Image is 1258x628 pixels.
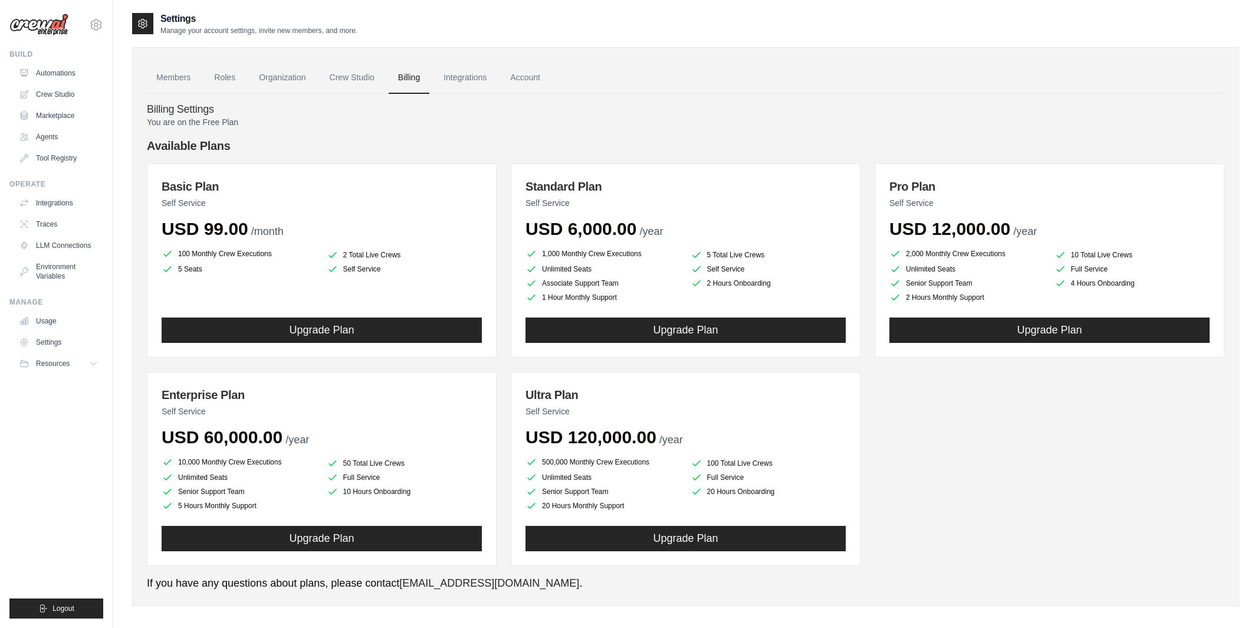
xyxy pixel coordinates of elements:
[525,472,681,483] li: Unlimited Seats
[525,178,846,195] h3: Standard Plan
[327,263,482,275] li: Self Service
[147,62,200,94] a: Members
[14,354,103,373] button: Resources
[160,26,357,35] p: Manage your account settings, invite new members, and more.
[14,106,103,125] a: Marketplace
[327,249,482,261] li: 2 Total Live Crews
[327,457,482,469] li: 50 Total Live Crews
[525,247,681,261] li: 1,000 Monthly Crew Executions
[9,297,103,307] div: Manage
[147,103,1224,116] h4: Billing Settings
[162,486,317,498] li: Senior Support Team
[147,138,1224,154] h4: Available Plans
[36,359,70,368] span: Resources
[147,116,1224,128] p: You are on the Free Plan
[162,500,317,512] li: 5 Hours Monthly Support
[889,197,1210,209] p: Self Service
[162,455,317,469] li: 10,000 Monthly Crew Executions
[162,247,317,261] li: 100 Monthly Crew Executions
[691,249,846,261] li: 5 Total Live Crews
[14,149,103,168] a: Tool Registry
[251,225,284,237] span: /month
[14,257,103,286] a: Environment Variables
[160,12,357,26] h2: Settings
[9,14,68,36] img: Logo
[525,405,846,417] p: Self Service
[162,178,482,195] h3: Basic Plan
[162,219,248,238] span: USD 99.00
[525,455,681,469] li: 500,000 Monthly Crew Executions
[205,62,245,94] a: Roles
[691,457,846,469] li: 100 Total Live Crews
[525,197,846,209] p: Self Service
[525,277,681,289] li: Associate Support Team
[14,194,103,212] a: Integrations
[52,604,74,613] span: Logout
[9,50,103,59] div: Build
[525,427,656,447] span: USD 120,000.00
[327,486,482,498] li: 10 Hours Onboarding
[525,500,681,512] li: 20 Hours Monthly Support
[525,219,636,238] span: USD 6,000.00
[162,263,317,275] li: 5 Seats
[162,526,482,551] button: Upgrade Plan
[162,427,283,447] span: USD 60,000.00
[14,64,103,83] a: Automations
[9,179,103,189] div: Operate
[285,434,309,446] span: /year
[889,247,1045,261] li: 2,000 Monthly Crew Executions
[327,472,482,483] li: Full Service
[639,225,663,237] span: /year
[162,387,482,403] h3: Enterprise Plan
[525,526,846,551] button: Upgrade Plan
[14,215,103,234] a: Traces
[162,197,482,209] p: Self Service
[162,405,482,417] p: Self Service
[399,577,579,589] a: [EMAIL_ADDRESS][DOMAIN_NAME]
[14,127,103,146] a: Agents
[889,292,1045,303] li: 2 Hours Monthly Support
[14,85,103,104] a: Crew Studio
[889,178,1210,195] h3: Pro Plan
[1055,263,1210,275] li: Full Service
[1055,277,1210,289] li: 4 Hours Onboarding
[691,263,846,275] li: Self Service
[501,62,550,94] a: Account
[320,62,384,94] a: Crew Studio
[14,236,103,255] a: LLM Connections
[434,62,496,94] a: Integrations
[1013,225,1037,237] span: /year
[162,318,482,343] button: Upgrade Plan
[691,277,846,289] li: 2 Hours Onboarding
[889,263,1045,275] li: Unlimited Seats
[889,318,1210,343] button: Upgrade Plan
[249,62,315,94] a: Organization
[147,575,1224,591] p: If you have any questions about plans, please contact .
[525,486,681,498] li: Senior Support Team
[389,62,429,94] a: Billing
[162,472,317,483] li: Unlimited Seats
[691,472,846,483] li: Full Service
[889,277,1045,289] li: Senior Support Team
[525,387,846,403] h3: Ultra Plan
[691,486,846,498] li: 20 Hours Onboarding
[14,333,103,352] a: Settings
[1055,249,1210,261] li: 10 Total Live Crews
[14,312,103,331] a: Usage
[889,219,1010,238] span: USD 12,000.00
[659,434,683,446] span: /year
[525,263,681,275] li: Unlimited Seats
[9,598,103,619] button: Logout
[525,292,681,303] li: 1 Hour Monthly Support
[525,318,846,343] button: Upgrade Plan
